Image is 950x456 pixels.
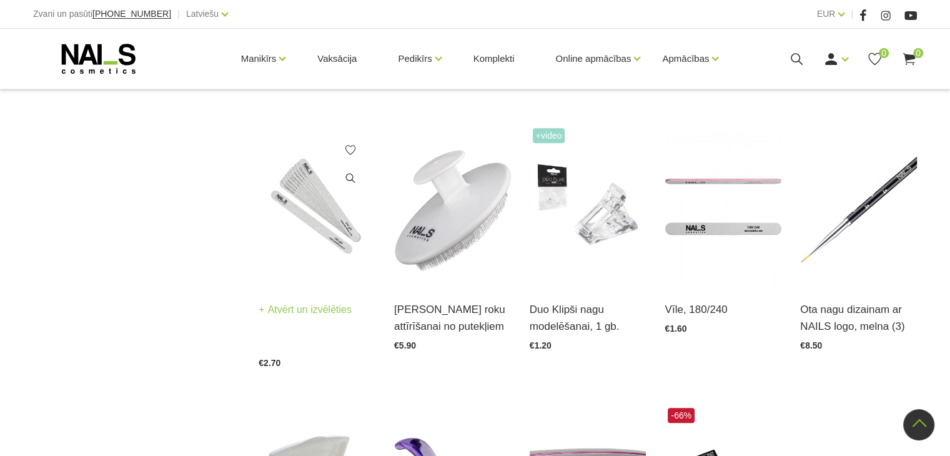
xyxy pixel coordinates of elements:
[92,9,171,19] a: [PHONE_NUMBER]
[800,340,822,350] span: €8.50
[463,29,525,89] a: Komplekti
[259,358,280,368] span: €2.70
[530,340,552,350] span: €1.20
[259,125,375,285] img: PĀRLĪMĒJAMĀ VĪLE “TAISNĀ”Veidi:- “Taisnā”, 12x13mm, 10gb. (240 (-2))- “Taisnā”, 12x13mm, 10gb. (1...
[913,48,923,58] span: 0
[259,301,352,319] a: Atvērt un izvēlēties
[177,6,180,22] span: |
[662,34,709,84] a: Apmācības
[394,301,511,335] a: [PERSON_NAME] roku attīrīšanai no putekļiem
[800,301,917,335] a: Ota nagu dizainam ar NAILS logo, melna (3)
[555,34,631,84] a: Online apmācības
[186,6,219,21] a: Latviešu
[394,125,511,285] img: Description
[33,6,171,22] div: Zvani un pasūti
[530,125,646,285] img: Duo Clips Klipši nagu modelēšanai. Ar to palīdzību iespējams nofiksēt augšējo formu vieglākai nag...
[668,408,695,423] span: -66%
[817,6,836,21] a: EUR
[241,34,277,84] a: Manikīrs
[665,324,686,334] span: €1.60
[665,125,781,285] img: Ilgi kalpojoša nagu kopšanas vīle 180/240 griti, kas paredzēta dabīgā naga, gēla vai akrila apstr...
[800,125,917,285] img: Ota dazādu dizainu veidošanai, piemērota arī zemkutikulas lakošanai....
[394,340,416,350] span: €5.90
[398,34,432,84] a: Pedikīrs
[307,29,367,89] a: Vaksācija
[530,301,646,335] a: Duo Klipši nagu modelēšanai, 1 gb.
[851,6,853,22] span: |
[879,48,889,58] span: 0
[533,128,565,143] span: +Video
[867,51,883,67] a: 0
[665,301,781,318] a: Vīle, 180/240
[901,51,917,67] a: 0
